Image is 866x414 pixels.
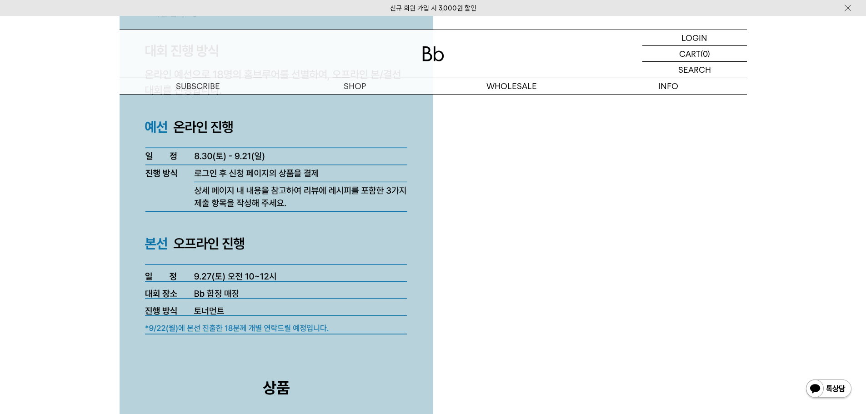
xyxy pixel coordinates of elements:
a: LOGIN [642,30,747,46]
a: SUBSCRIBE [120,78,276,94]
p: WHOLESALE [433,78,590,94]
p: (0) [701,46,710,61]
img: 카카오톡 채널 1:1 채팅 버튼 [805,379,852,400]
a: CART (0) [642,46,747,62]
p: CART [679,46,701,61]
a: SHOP [276,78,433,94]
p: LOGIN [681,30,707,45]
a: 신규 회원 가입 시 3,000원 할인 [390,4,476,12]
p: INFO [590,78,747,94]
img: 로고 [422,46,444,61]
p: SEARCH [678,62,711,78]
